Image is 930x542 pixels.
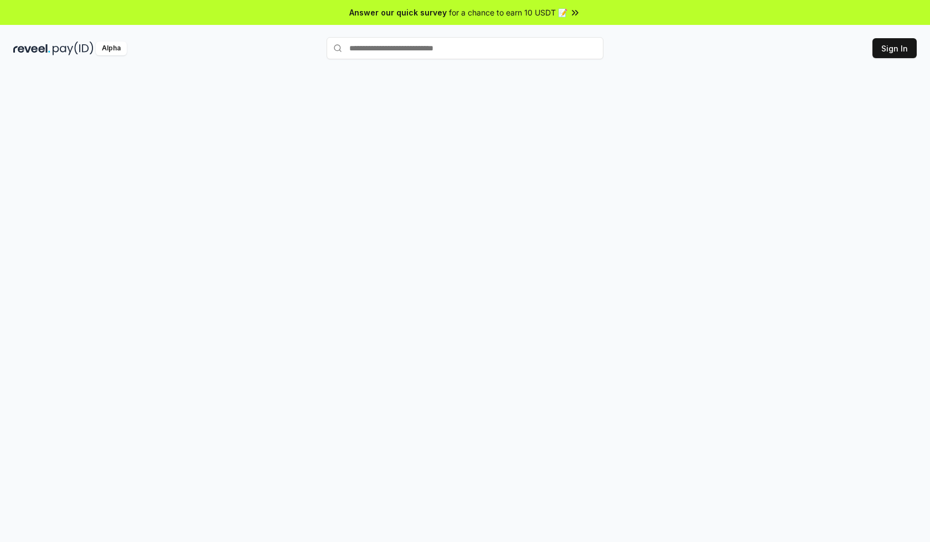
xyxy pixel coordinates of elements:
[349,7,447,18] span: Answer our quick survey
[449,7,567,18] span: for a chance to earn 10 USDT 📝
[13,42,50,55] img: reveel_dark
[96,42,127,55] div: Alpha
[872,38,917,58] button: Sign In
[53,42,94,55] img: pay_id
